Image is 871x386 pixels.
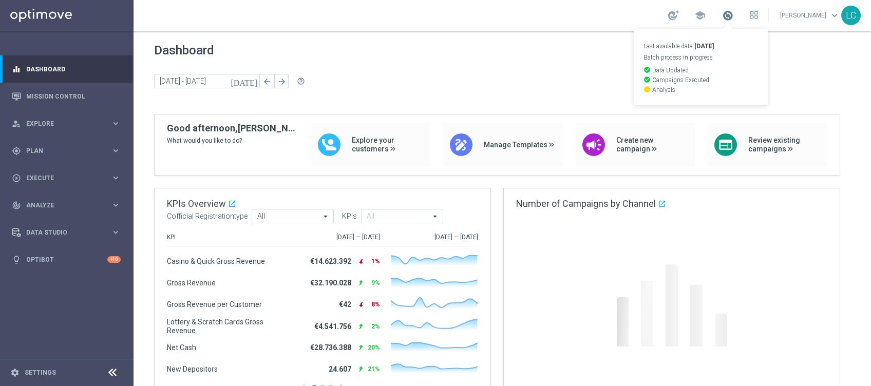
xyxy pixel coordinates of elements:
[12,146,21,156] i: gps_fixed
[643,66,759,73] p: Data Updated
[26,229,111,236] span: Data Studio
[26,148,111,154] span: Plan
[107,256,121,263] div: +10
[26,202,111,208] span: Analyze
[12,55,121,83] div: Dashboard
[11,120,121,128] button: person_search Explore keyboard_arrow_right
[111,227,121,237] i: keyboard_arrow_right
[12,201,21,210] i: track_changes
[111,119,121,128] i: keyboard_arrow_right
[26,246,107,273] a: Optibot
[26,83,121,110] a: Mission Control
[12,246,121,273] div: Optibot
[111,200,121,210] i: keyboard_arrow_right
[11,228,121,237] button: Data Studio keyboard_arrow_right
[12,173,111,183] div: Execute
[643,86,759,93] p: Analysis
[10,368,20,377] i: settings
[11,201,121,209] button: track_changes Analyze keyboard_arrow_right
[12,173,21,183] i: play_circle_outline
[25,370,56,376] a: Settings
[12,146,111,156] div: Plan
[643,76,759,83] p: Campaigns Executed
[779,8,841,23] a: [PERSON_NAME]keyboard_arrow_down
[111,173,121,183] i: keyboard_arrow_right
[12,255,21,264] i: lightbulb
[26,175,111,181] span: Execute
[11,92,121,101] button: Mission Control
[111,146,121,156] i: keyboard_arrow_right
[11,174,121,182] button: play_circle_outline Execute keyboard_arrow_right
[694,10,706,21] span: school
[12,228,111,237] div: Data Studio
[694,43,714,50] strong: [DATE]
[12,201,111,210] div: Analyze
[829,10,840,21] span: keyboard_arrow_down
[643,43,759,49] p: Last available data:
[11,65,121,73] button: equalizer Dashboard
[11,256,121,264] button: lightbulb Optibot +10
[12,83,121,110] div: Mission Control
[12,119,111,128] div: Explore
[643,86,651,93] i: watch_later
[12,65,21,74] i: equalizer
[643,76,651,83] i: check_circle
[841,6,861,25] div: LC
[26,55,121,83] a: Dashboard
[11,147,121,155] button: gps_fixed Plan keyboard_arrow_right
[643,66,651,73] i: check_circle
[721,8,734,24] a: Last available data:[DATE] Batch process in progress check_circle Data Updated check_circle Campa...
[12,119,21,128] i: person_search
[643,54,759,61] p: Batch process in progress
[26,121,111,127] span: Explore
